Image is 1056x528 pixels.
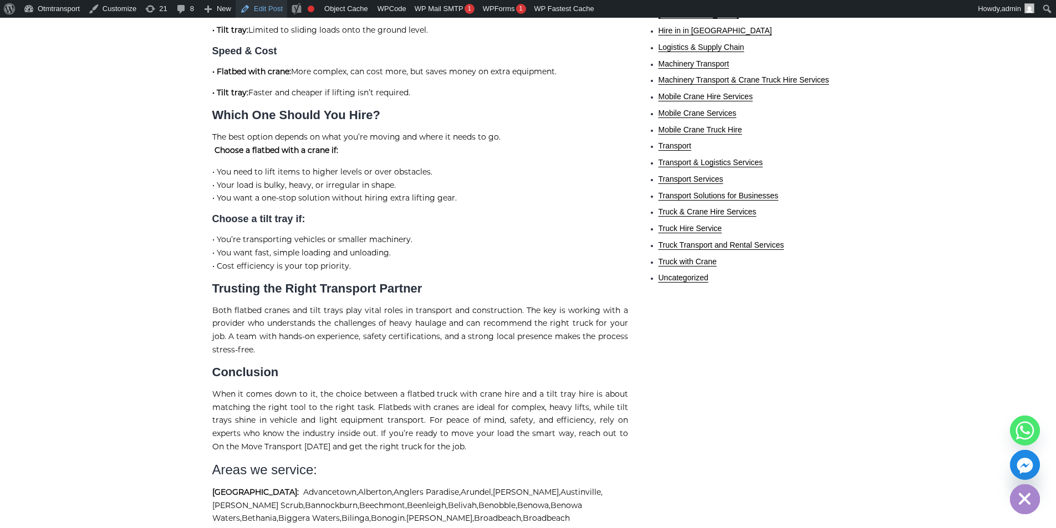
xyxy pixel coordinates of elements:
a: Benowa [517,500,549,510]
p: Faster and cheaper if lifting isn’t required. [212,86,628,100]
p: • You need to lift items to higher levels or over obstacles. • Your load is bulky, heavy, or irre... [212,166,628,205]
a: Bethania [242,513,277,523]
span: admin [1002,4,1021,13]
div: Focus keyphrase not set [308,6,314,12]
strong: Which One Should You Hire? [212,108,381,122]
strong: • Flatbed with crane: [212,66,291,76]
a: Benobble [478,500,516,510]
a: Truck with Crane [659,257,717,266]
strong: Choose a flatbed with a crane if: [215,145,338,155]
p: The best option depends on what you’re moving and where it needs to go. [212,131,628,157]
a: Truck Transport and Rental Services [659,240,784,249]
a: Transport Services [659,175,723,183]
strong: [GEOGRAPHIC_DATA]: [212,487,299,497]
a: Truck Hire Service [659,224,722,233]
a: Uncategorized [659,273,708,282]
p: More complex, can cost more, but saves money on extra equipment. [212,65,628,79]
a: Austinville [560,487,601,497]
a: Mobile Crane Truck Hire [659,125,742,134]
a: Bonogin [371,513,405,523]
a: Advancetown [303,487,356,497]
a: [PERSON_NAME] Scrub [212,500,303,510]
a: Biggera Waters [278,513,340,523]
strong: Speed & Cost [212,45,277,57]
a: Belivah [448,500,477,510]
strong: Trusting the Right Transport Partner [212,281,422,295]
a: Machinery Transport [659,59,729,68]
strong: • Tilt tray: [212,25,248,35]
a: Broadbeach [474,513,521,523]
a: Transport Solutions for Businesses [659,191,779,200]
span: 1 [468,5,471,12]
strong: Choose a tilt tray if: [212,213,305,224]
a: Mobile Crane Hire Services [659,92,753,101]
strong: • Tilt tray: [212,88,248,98]
a: Anglers Paradise [394,487,459,497]
p: Limited to sliding loads onto the ground level. [212,24,628,37]
a: [PERSON_NAME], [493,487,560,497]
a: Transport [659,141,691,150]
strong: Conclusion [212,365,279,379]
a: Beechmont [359,500,405,510]
a: Logistics & Supply Chain [659,43,744,52]
a: Arundel [461,487,491,497]
a: Beenleigh [407,500,446,510]
a: Truck & Crane Hire Services [659,207,757,216]
p: When it comes down to it, the choice between a flatbed truck with crane hire and a tilt tray hire... [212,388,628,454]
a: Mobile Crane Services [659,109,737,117]
a: Bilinga [341,513,369,523]
p: • You’re transporting vehicles or smaller machinery. • You want fast, simple loading and unloadin... [212,233,628,273]
a: Bannockburn [305,500,358,510]
p: Both flatbed cranes and tilt trays play vital roles in transport and construction. The key is wor... [212,304,628,357]
div: 1 [516,4,526,14]
a: Machinery Transport & Crane Truck Hire Services [659,75,829,84]
a: Transport & Logistics Services [659,158,763,167]
a: Alberton [358,487,392,497]
h2: Areas we service: [212,462,628,478]
a: Hire in in [GEOGRAPHIC_DATA] [659,26,772,35]
a: Facebook_Messenger [1010,450,1040,480]
a: Whatsapp [1010,416,1040,445]
a: [PERSON_NAME] [406,513,472,523]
